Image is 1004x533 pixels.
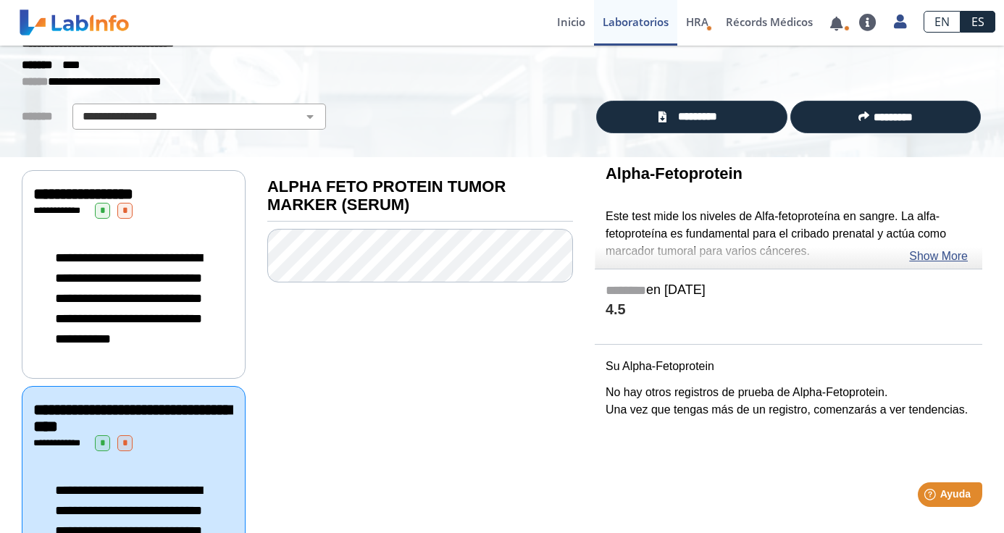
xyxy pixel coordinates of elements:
p: Este test mide los niveles de Alfa-fetoproteína en sangre. La alfa-fetoproteína es fundamental pa... [606,208,971,260]
p: Su Alpha-Fetoprotein [606,358,971,375]
a: EN [924,11,961,33]
h5: en [DATE] [606,282,971,299]
b: Alpha-Fetoprotein [606,164,742,182]
p: No hay otros registros de prueba de Alpha-Fetoprotein. Una vez que tengas más de un registro, com... [606,384,971,419]
b: ALPHA FETO PROTEIN TUMOR MARKER (SERUM) [267,177,506,214]
iframe: Help widget launcher [875,477,988,517]
a: ES [961,11,995,33]
h4: 4.5 [606,301,971,319]
span: HRA [686,14,708,29]
a: Show More [909,248,968,265]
